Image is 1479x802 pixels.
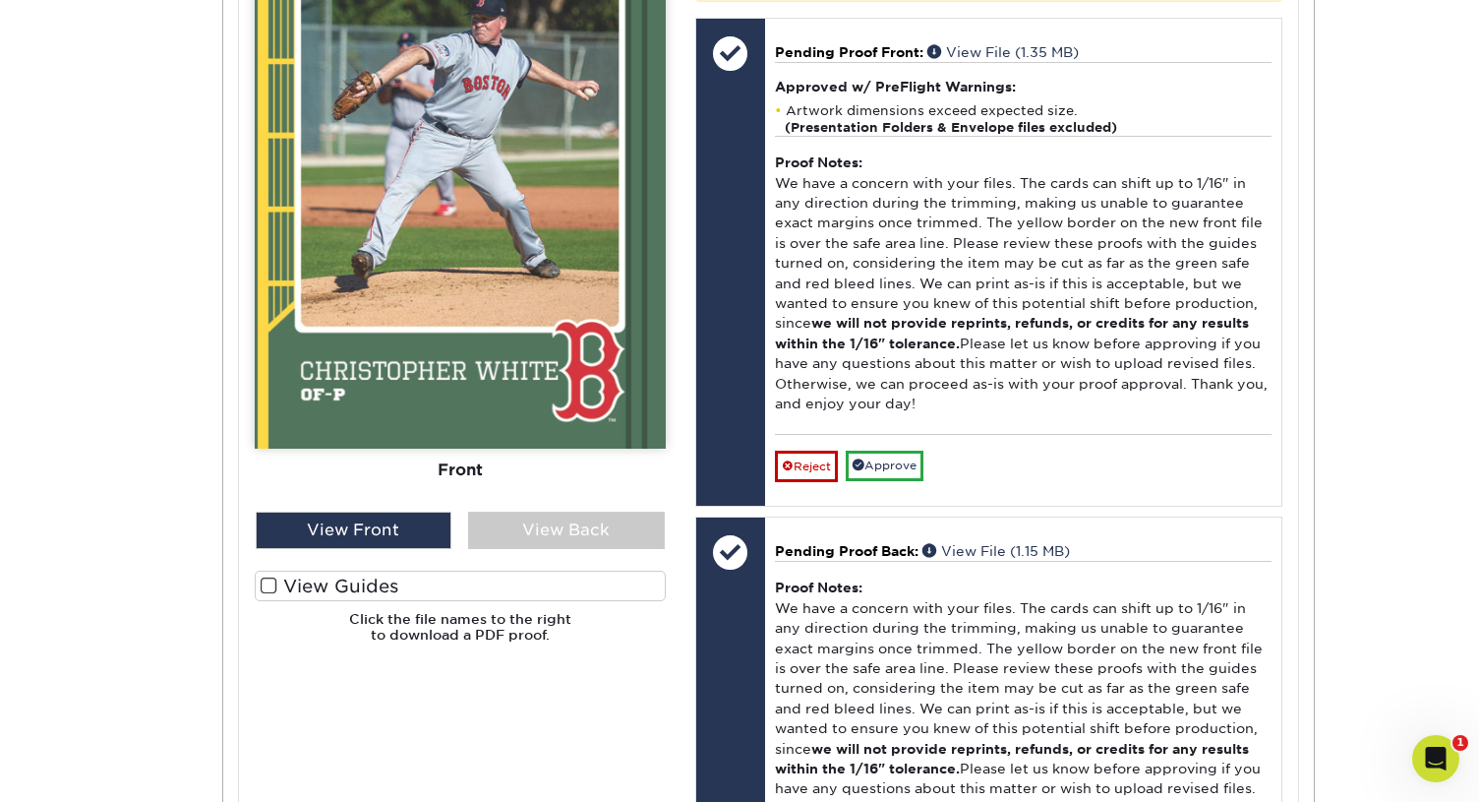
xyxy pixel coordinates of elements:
span: 1 [1452,735,1468,751]
a: View File (1.15 MB) [922,543,1070,559]
span: Pending Proof Front: [775,44,923,60]
div: View Back [468,512,665,549]
label: View Guides [255,571,666,601]
h6: Click the file names to the right to download a PDF proof. [255,611,666,659]
a: View File (1.35 MB) [927,44,1079,60]
b: we will not provide reprints, refunds, or credits for any results within the 1/16" tolerance. [775,315,1249,350]
div: View Front [256,512,452,549]
iframe: Intercom live chat [1412,735,1459,782]
b: we will not provide reprints, refunds, or credits for any results within the 1/16" tolerance. [775,741,1249,776]
div: We have a concern with your files. The cards can shift up to 1/16" in any direction during the tr... [775,136,1272,433]
a: Approve [846,451,923,481]
span: Pending Proof Back: [775,543,918,559]
strong: Proof Notes: [775,154,862,170]
h4: Approved w/ PreFlight Warnings: [775,79,1272,94]
strong: (Presentation Folders & Envelope files excluded) [785,120,1117,135]
strong: Proof Notes: [775,580,862,595]
li: Artwork dimensions exceed expected size. [775,102,1272,136]
a: Reject [775,451,838,482]
div: Front [255,449,666,492]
